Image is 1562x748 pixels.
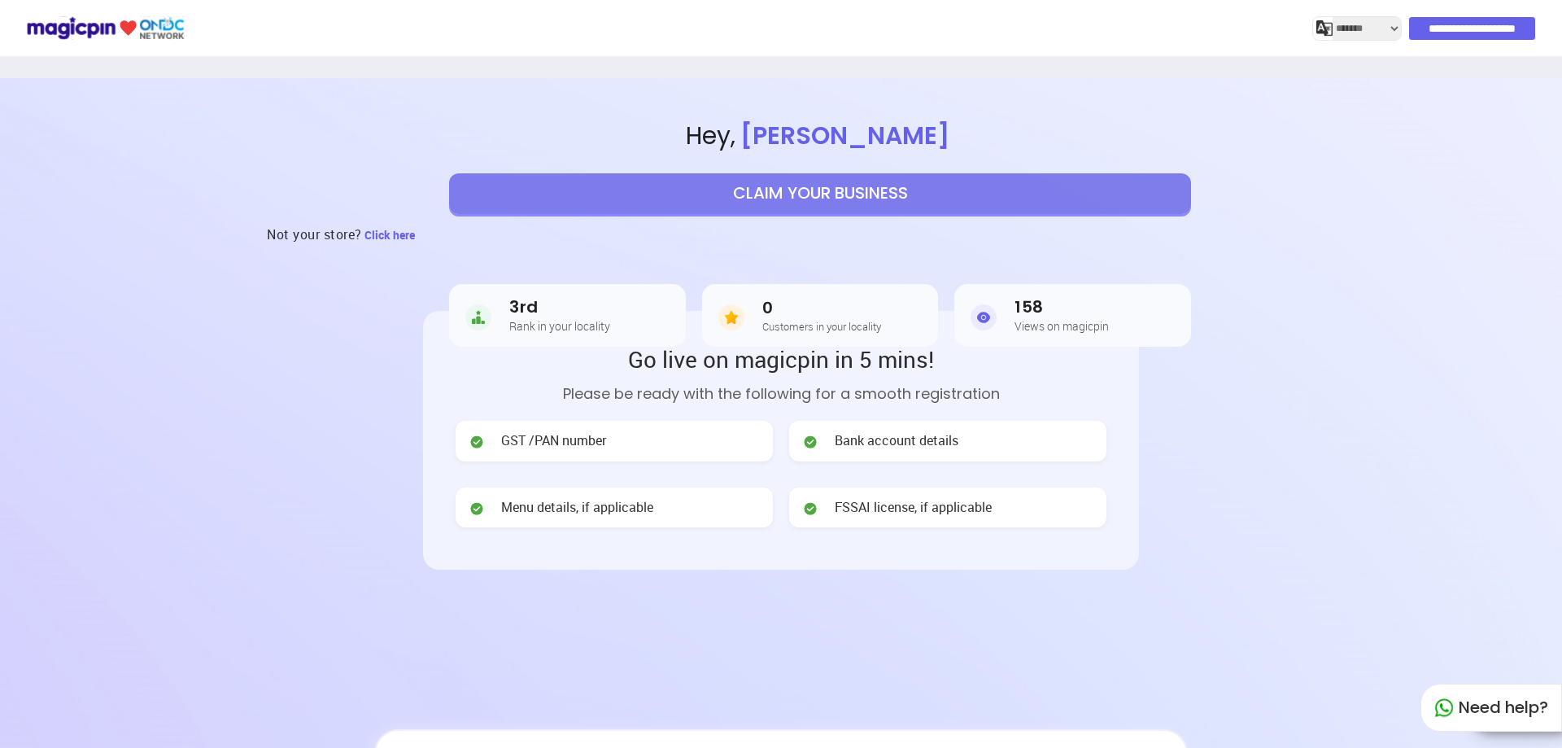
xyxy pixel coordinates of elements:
h3: 0 [762,299,881,317]
img: Views [971,301,997,334]
h3: Not your store? [267,214,362,255]
span: Click here [364,227,415,243]
span: Hey , [78,119,1562,154]
p: Please be ready with the following for a smooth registration [456,383,1106,405]
h3: 158 [1014,298,1109,317]
img: Rank [465,301,491,334]
img: j2MGCQAAAABJRU5ErkJggg== [1316,20,1333,37]
span: FSSAI license, if applicable [835,498,992,517]
span: Bank account details [835,431,958,450]
span: GST /PAN number [501,431,606,450]
img: whatapp_green.7240e66a.svg [1434,698,1454,718]
img: ondc-logo-new-small.8a59708e.svg [26,14,185,42]
h2: Go live on magicpin in 5 mins! [456,343,1106,374]
span: [PERSON_NAME] [735,118,954,153]
img: check [469,434,485,450]
img: check [802,501,818,517]
span: Menu details, if applicable [501,498,653,517]
img: check [469,501,485,517]
div: Need help? [1420,684,1562,732]
button: CLAIM YOUR BUSINESS [449,173,1191,214]
img: Customers [718,301,744,334]
img: check [802,434,818,450]
h3: 3rd [509,298,610,317]
h5: Views on magicpin [1014,320,1109,332]
h5: Rank in your locality [509,320,610,332]
h5: Customers in your locality [762,321,881,332]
